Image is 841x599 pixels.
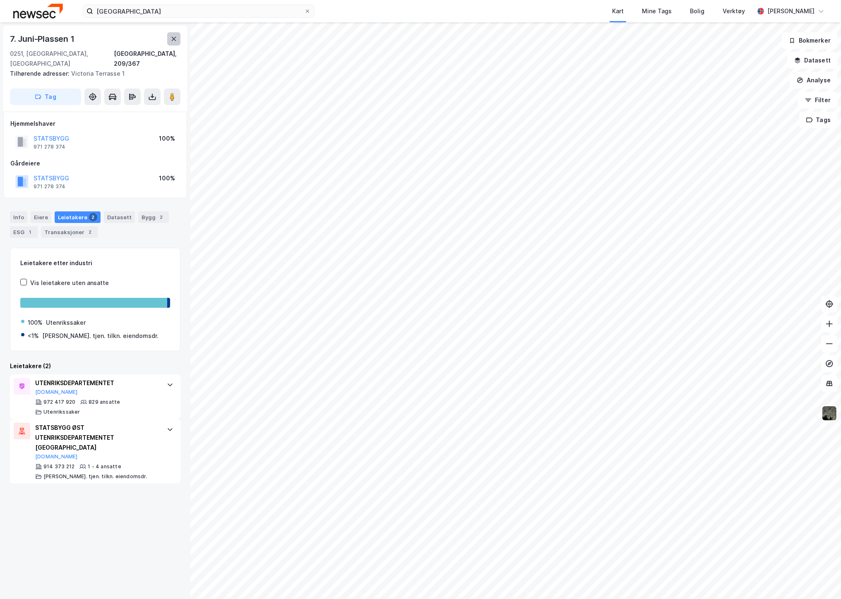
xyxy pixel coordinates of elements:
[800,559,841,599] iframe: Chat Widget
[35,389,78,395] button: [DOMAIN_NAME]
[104,211,135,223] div: Datasett
[34,144,65,150] div: 971 278 374
[800,559,841,599] div: Kontrollprogram for chat
[55,211,101,223] div: Leietakere
[10,69,174,79] div: Victoria Terrasse 1
[28,318,43,328] div: 100%
[41,226,98,238] div: Transaksjoner
[612,6,624,16] div: Kart
[10,361,180,371] div: Leietakere (2)
[790,72,838,89] button: Analyse
[690,6,704,16] div: Bolig
[89,213,97,221] div: 2
[782,32,838,49] button: Bokmerker
[43,473,147,480] div: [PERSON_NAME]. tjen. tilkn. eiendomsdr.
[10,211,27,223] div: Info
[799,112,838,128] button: Tags
[89,399,120,405] div: 829 ansatte
[35,423,159,453] div: STATSBYGG ØST UTENRIKSDEPARTEMENTET [GEOGRAPHIC_DATA]
[26,228,34,236] div: 1
[723,6,745,16] div: Verktøy
[822,405,837,421] img: 9k=
[20,258,170,268] div: Leietakere etter industri
[787,52,838,69] button: Datasett
[10,226,38,238] div: ESG
[30,278,109,288] div: Vis leietakere uten ansatte
[31,211,51,223] div: Eiere
[35,453,78,460] button: [DOMAIN_NAME]
[28,331,39,341] div: <1%
[86,228,94,236] div: 2
[10,70,71,77] span: Tilhørende adresser:
[10,49,114,69] div: 0251, [GEOGRAPHIC_DATA], [GEOGRAPHIC_DATA]
[34,183,65,190] div: 971 278 374
[93,5,304,17] input: Søk på adresse, matrikkel, gårdeiere, leietakere eller personer
[767,6,815,16] div: [PERSON_NAME]
[88,463,121,470] div: 1 - 4 ansatte
[159,134,175,144] div: 100%
[157,213,166,221] div: 2
[43,463,74,470] div: 914 373 212
[10,89,81,105] button: Tag
[46,318,86,328] div: Utenrikssaker
[138,211,169,223] div: Bygg
[13,4,63,18] img: newsec-logo.f6e21ccffca1b3a03d2d.png
[10,158,180,168] div: Gårdeiere
[10,119,180,129] div: Hjemmelshaver
[114,49,180,69] div: [GEOGRAPHIC_DATA], 209/367
[159,173,175,183] div: 100%
[43,409,80,415] div: Utenrikssaker
[798,92,838,108] button: Filter
[35,378,159,388] div: UTENRIKSDEPARTEMENTET
[10,32,76,46] div: 7. Juni-Plassen 1
[42,331,159,341] div: [PERSON_NAME]. tjen. tilkn. eiendomsdr.
[43,399,75,405] div: 972 417 920
[642,6,672,16] div: Mine Tags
